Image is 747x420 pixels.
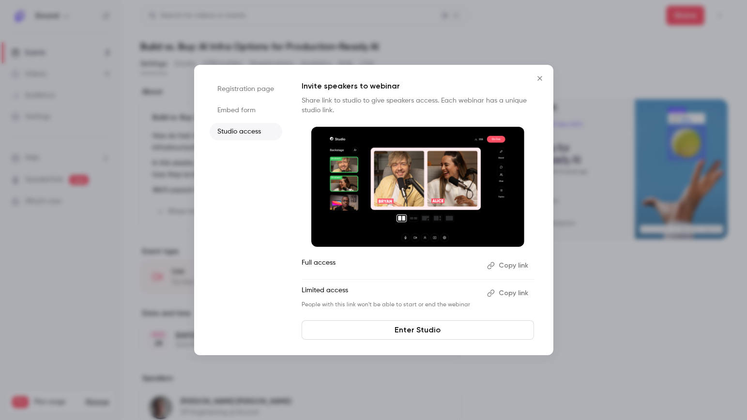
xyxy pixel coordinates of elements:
[483,258,534,273] button: Copy link
[302,96,534,115] p: Share link to studio to give speakers access. Each webinar has a unique studio link.
[483,285,534,301] button: Copy link
[302,258,479,273] p: Full access
[210,123,282,140] li: Studio access
[302,80,534,92] p: Invite speakers to webinar
[210,102,282,119] li: Embed form
[530,69,549,88] button: Close
[210,80,282,98] li: Registration page
[311,127,524,247] img: Invite speakers to webinar
[302,285,479,301] p: Limited access
[302,301,479,309] p: People with this link won't be able to start or end the webinar
[302,320,534,340] a: Enter Studio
